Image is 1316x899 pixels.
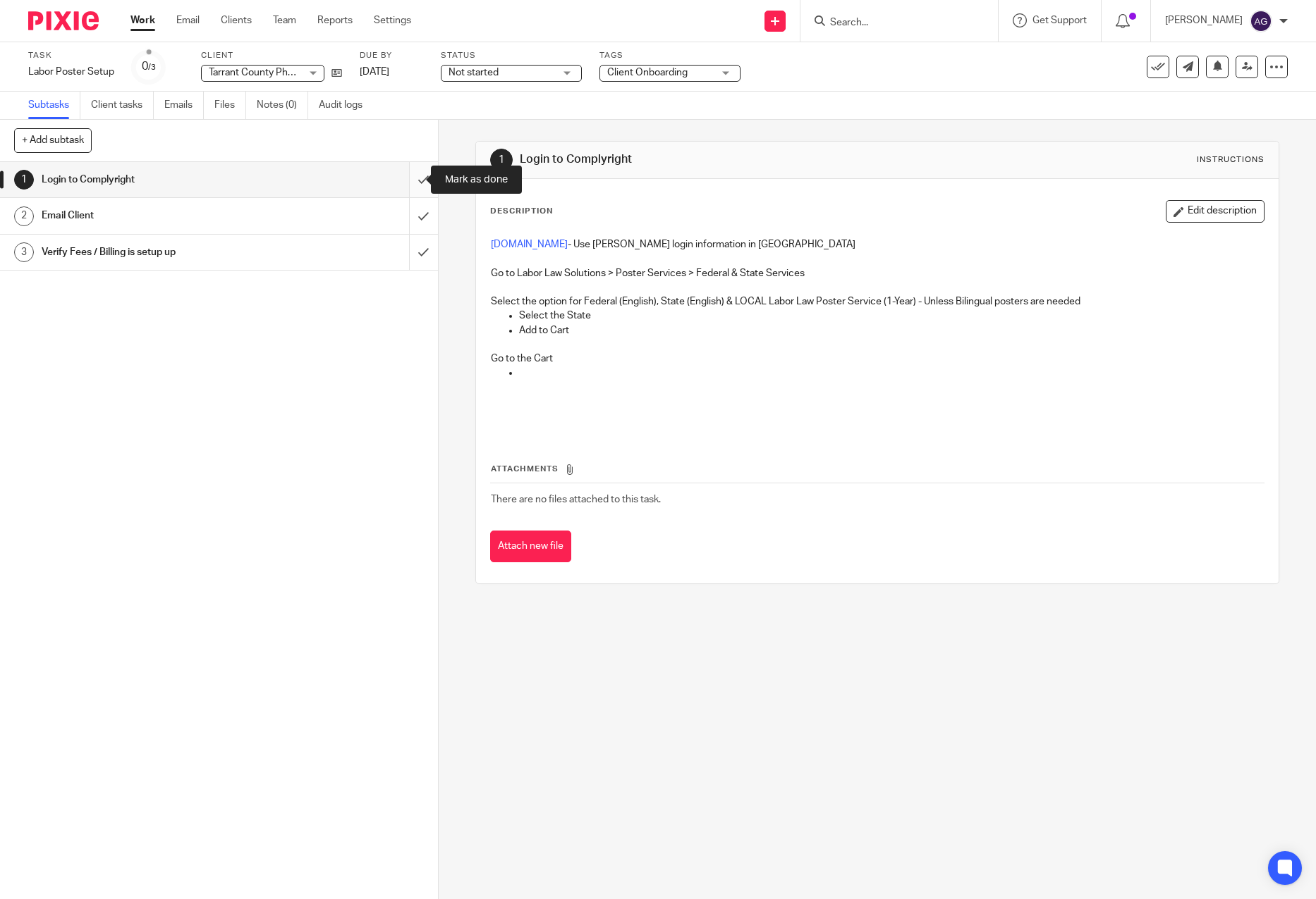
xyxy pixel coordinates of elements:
a: Reports [317,13,353,27]
p: Select the State [519,309,1264,323]
h1: Email Client [42,205,277,226]
p: Add to Cart [519,323,1264,337]
div: Instructions [1197,154,1265,166]
a: Work [130,13,155,27]
a: Notes (0) [257,92,308,119]
h1: Verify Fees / Billing is setup up [42,242,277,263]
a: Subtasks [28,92,80,119]
label: Status [441,50,582,61]
span: Not started [449,68,499,77]
div: 2 [14,206,34,226]
p: Go to the Cart [491,352,1264,366]
a: Clients [221,13,252,27]
a: Emails [164,92,204,119]
span: Get Support [1032,15,1087,25]
a: Settings [374,13,411,27]
span: There are no files attached to this task. [491,495,661,504]
a: [DOMAIN_NAME] [491,240,568,249]
p: [PERSON_NAME] [1165,13,1243,27]
span: Client Onboarding [607,68,688,77]
span: Tarrant County Physician's Choice Homecare LLC [209,68,427,77]
button: + Add subtask [14,128,92,152]
a: Client tasks [91,92,154,119]
a: Audit logs [319,92,373,119]
p: - Use [PERSON_NAME] login information in [GEOGRAPHIC_DATA] [491,237,1264,252]
div: 1 [490,149,513,171]
div: 3 [14,242,34,262]
h1: Login to Complyright [42,169,277,190]
label: Due by [360,50,423,61]
a: Team [273,13,296,27]
a: Email [176,13,200,27]
div: 1 [14,170,34,190]
p: Go to Labor Law Solutions > Poster Services > Federal & State Services [491,266,1264,280]
label: Task [28,50,114,61]
button: Edit description [1166,200,1265,223]
p: Description [490,206,553,217]
a: Files [214,92,246,119]
small: /3 [148,63,156,71]
button: Attach new file [490,531,571,562]
img: svg%3E [1250,10,1272,32]
div: 0 [142,58,156,75]
div: Labor Poster Setup [28,65,114,79]
p: Select the option for Federal (English), State (English) & LOCAL Labor Law Poster Service (1-Year... [491,294,1264,309]
span: [DATE] [360,67,389,77]
input: Search [829,17,956,30]
img: Pixie [28,11,99,30]
h1: Login to Complyright [520,152,907,167]
label: Tags [599,50,741,61]
label: Client [201,50,342,61]
span: Attachments [491,465,559,473]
